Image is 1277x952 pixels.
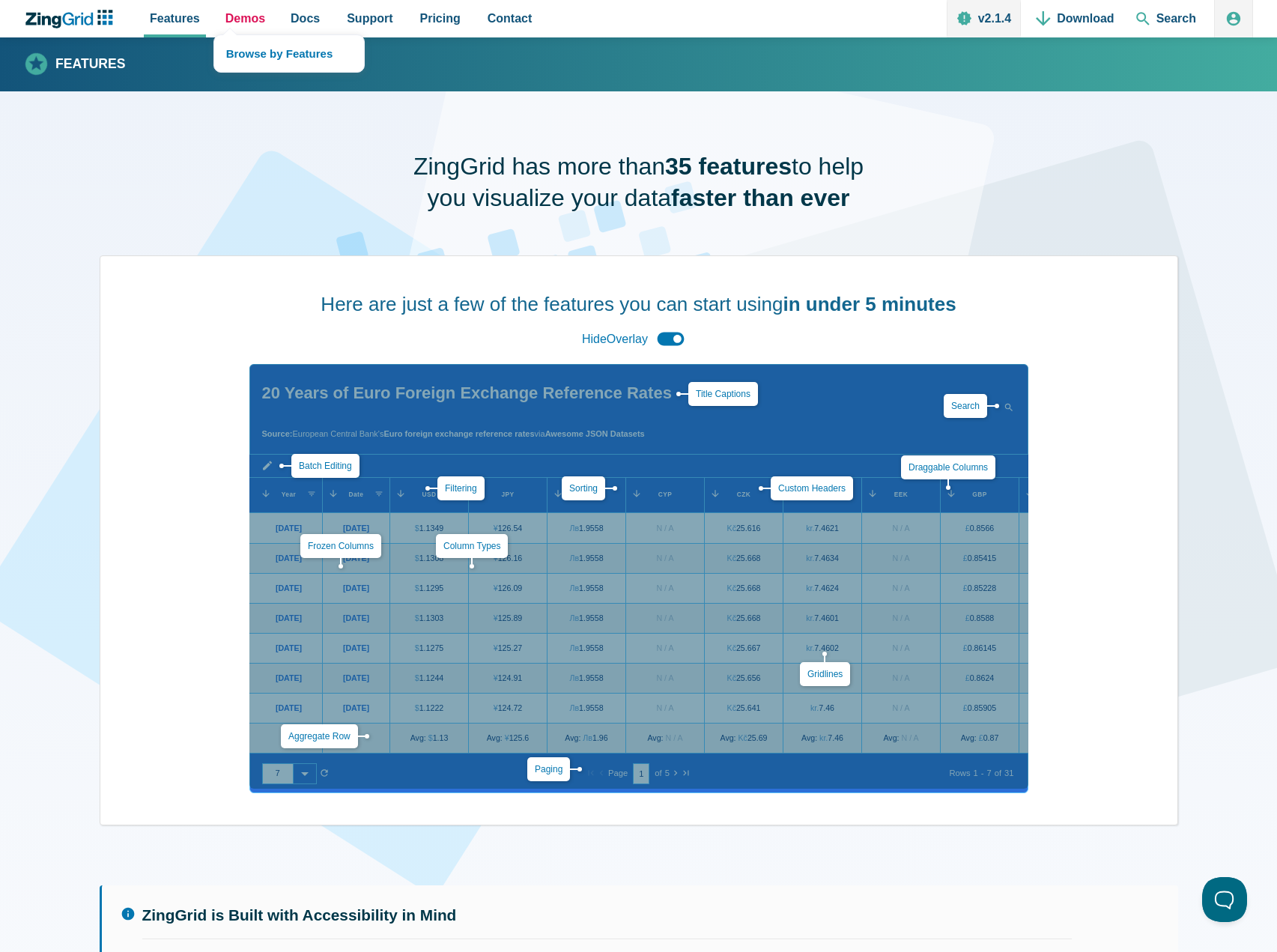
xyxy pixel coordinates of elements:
strong: faster than ever [671,184,849,211]
span: Support [347,8,392,28]
a: Custom Headers [778,483,846,494]
strong: in under 5 minutes [783,293,956,315]
a: Column Types [443,541,500,551]
span: Contact [488,8,533,28]
a: Aggregate Row [288,731,351,742]
a: Sorting [569,483,598,494]
span: Features [150,8,200,28]
a: Draggable Columns [909,462,988,473]
iframe: Toggle Customer Support [1202,877,1247,922]
span: Demos [225,8,265,28]
a: ZingChart Logo. Click to return to the homepage [24,10,121,28]
h1: ZingGrid is Built with Accessibility in Mind [142,905,1072,939]
strong: Features [55,58,126,71]
span: Pricing [420,8,461,28]
a: Paging [535,764,562,774]
a: Browse by Features [214,35,364,72]
h2: Here are just a few of the features you can start using [112,292,1165,318]
a: Filtering [445,483,477,494]
a: Gridlines [807,669,843,679]
strong: 35 features [665,153,792,180]
a: Title Captions [696,389,750,399]
span: Docs [291,8,320,28]
h1: ZingGrid has more than to help you visualize your data [395,151,882,213]
a: Search [951,401,980,411]
a: Batch Editing [299,461,352,471]
a: Frozen Columns [308,541,374,551]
